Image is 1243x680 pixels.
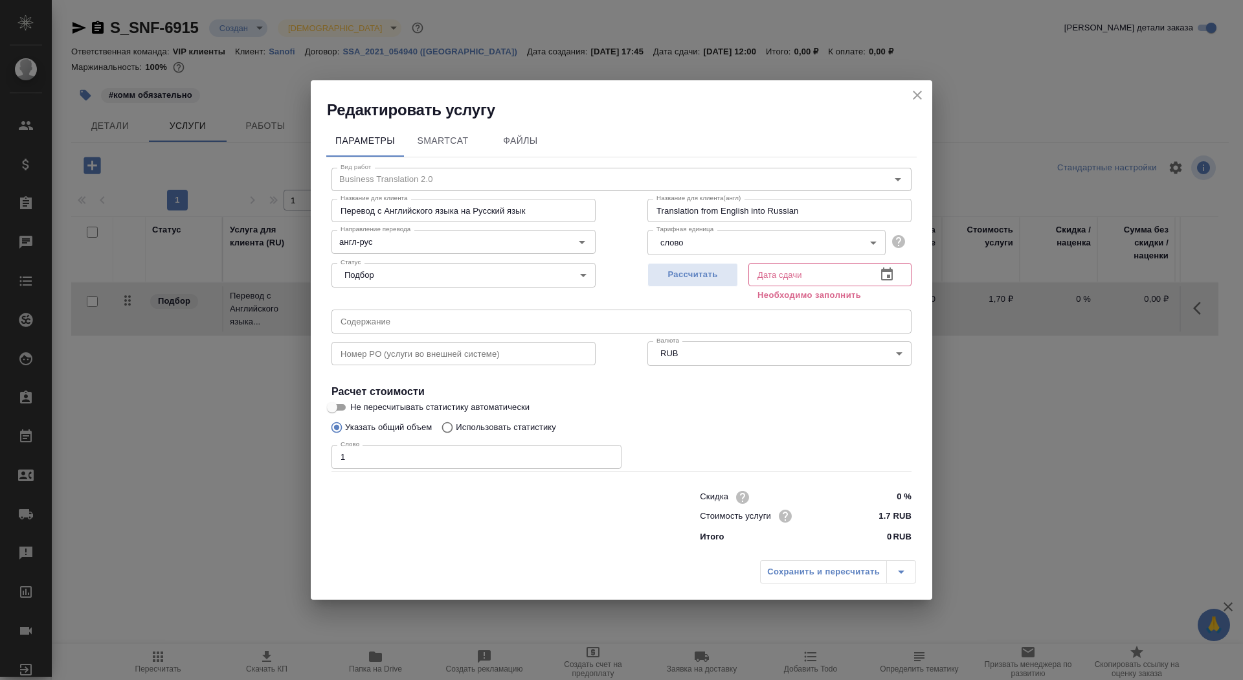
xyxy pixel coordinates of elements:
[412,133,474,149] span: SmartCat
[345,421,432,434] p: Указать общий объем
[655,267,731,282] span: Рассчитать
[489,133,552,149] span: Файлы
[331,263,596,288] div: Подбор
[656,237,687,248] button: слово
[863,506,912,525] input: ✎ Введи что-нибудь
[757,289,902,302] p: Необходимо заполнить
[456,421,556,434] p: Использовать статистику
[887,530,891,543] p: 0
[331,384,912,400] h4: Расчет стоимости
[647,230,886,255] div: слово
[647,341,912,366] div: RUB
[893,530,912,543] p: RUB
[341,269,378,280] button: Подбор
[573,233,591,251] button: Open
[327,100,932,120] h2: Редактировать услугу
[350,401,530,414] span: Не пересчитывать статистику автоматически
[760,560,916,584] div: split button
[863,488,912,506] input: ✎ Введи что-нибудь
[647,263,738,287] button: Рассчитать
[700,510,771,523] p: Стоимость услуги
[334,133,396,149] span: Параметры
[700,490,728,503] p: Скидка
[908,85,927,105] button: close
[656,348,682,359] button: RUB
[700,530,724,543] p: Итого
